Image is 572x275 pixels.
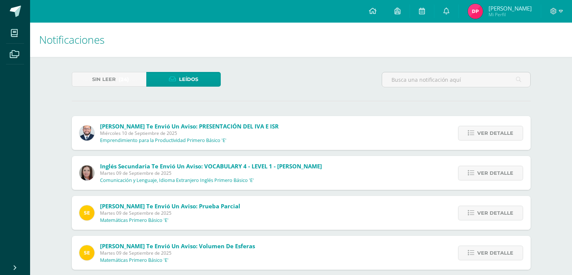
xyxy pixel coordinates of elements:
span: Ver detalle [477,206,513,220]
span: Leídos [179,72,198,86]
span: [PERSON_NAME] [489,5,532,12]
span: Sin leer [92,72,116,86]
span: Inglés Secundaria te envió un aviso: VOCABULARY 4 - LEVEL 1 - [PERSON_NAME] [100,162,322,170]
img: 03c2987289e60ca238394da5f82a525a.png [79,245,94,260]
img: 03c2987289e60ca238394da5f82a525a.png [79,205,94,220]
p: Comunicación y Lenguaje, Idioma Extranjero Inglés Primero Básico 'E' [100,177,254,183]
span: Martes 09 de Septiembre de 2025 [100,210,240,216]
img: eaa624bfc361f5d4e8a554d75d1a3cf6.png [79,125,94,141]
img: 8af0450cf43d44e38c4a1497329761f3.png [79,165,94,180]
span: Notificaciones [39,32,105,47]
p: Matemáticas Primero Básico 'E' [100,257,168,263]
p: Emprendimiento para la Productividad Primero Básico 'E' [100,137,226,144]
span: Ver detalle [477,166,513,180]
span: Mi Perfil [489,11,532,18]
input: Busca una notificación aquí [382,72,530,87]
span: Ver detalle [477,126,513,140]
a: Sin leer(24) [72,72,146,87]
span: [PERSON_NAME] te envió un aviso: Volumen de esferas [100,242,255,250]
span: Martes 09 de Septiembre de 2025 [100,250,255,256]
img: 59f2ec22ffdda252c69cec5c330313cb.png [468,4,483,19]
span: (24) [119,72,129,86]
span: Ver detalle [477,246,513,260]
a: Leídos [146,72,221,87]
span: [PERSON_NAME] te envió un aviso: Prueba Parcial [100,202,240,210]
p: Matemáticas Primero Básico 'E' [100,217,168,223]
span: Miércoles 10 de Septiembre de 2025 [100,130,279,136]
span: [PERSON_NAME] te envió un aviso: PRESENTACIÓN DEL IVA E ISR [100,122,279,130]
span: Martes 09 de Septiembre de 2025 [100,170,322,176]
